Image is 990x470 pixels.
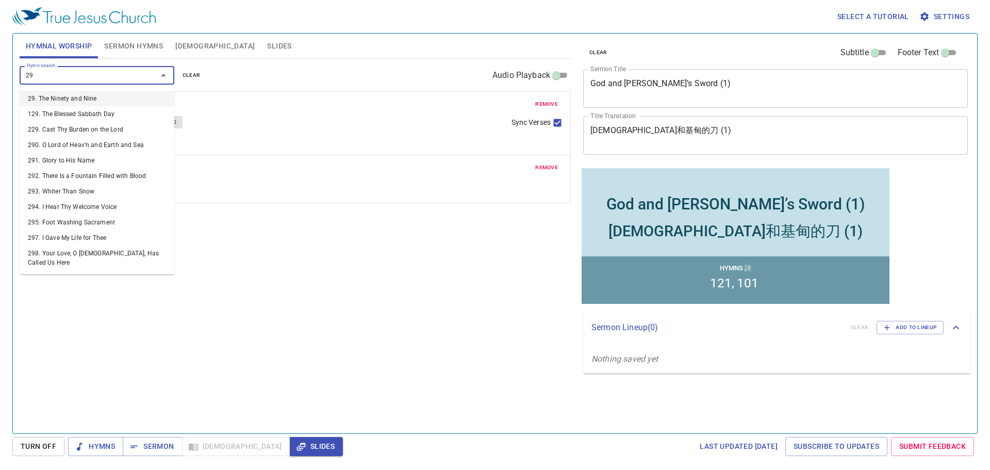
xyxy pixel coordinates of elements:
[837,10,909,23] span: Select a tutorial
[298,440,335,453] span: Slides
[21,440,56,453] span: Turn Off
[183,71,201,80] span: clear
[785,437,887,456] a: Subscribe to Updates
[20,215,174,230] li: 295. Foot Washing Sacrament
[696,437,782,456] a: Last updated [DATE]
[20,91,174,106] li: 29. The Ninety and Nine
[590,78,961,98] textarea: God and [PERSON_NAME]’s Sword (1)
[12,437,64,456] button: Turn Off
[123,437,182,456] button: Sermon
[794,440,879,453] span: Subscribe to Updates
[26,40,92,53] span: Hymnal Worship
[492,69,550,82] span: Audio Playback
[176,69,207,82] button: clear
[529,98,564,110] button: remove
[175,40,255,53] span: [DEMOGRAPHIC_DATA]
[20,153,174,168] li: 291. Glory to His Name
[12,7,156,26] img: True Jesus Church
[20,184,174,199] li: 293. Whiter Than Snow
[591,321,843,334] p: Sermon Lineup ( 0 )
[131,440,174,453] span: Sermon
[590,125,961,145] textarea: [DEMOGRAPHIC_DATA]和基甸的刀 (1)
[583,311,970,345] div: Sermon Lineup(0)clearAdd to Lineup
[591,354,658,364] i: Nothing saved yet
[883,323,937,332] span: Add to Lineup
[877,321,944,334] button: Add to Lineup
[20,122,174,137] li: 229. Cast Thy Burden on the Lord
[833,7,913,26] button: Select a tutorial
[290,437,343,456] button: Slides
[20,270,174,286] li: 299. Come, Let Us Gather with Rejoicing
[20,246,174,270] li: 298. Your Love, O [DEMOGRAPHIC_DATA], Has Called Us Here
[917,7,973,26] button: Settings
[583,46,614,59] button: clear
[20,168,174,184] li: 292. There Is a Fountain Filled with Blood
[267,40,291,53] span: Slides
[20,137,174,153] li: 290. O Lord of Heav’n and Earth and Sea
[20,199,174,215] li: 294. I Hear Thy Welcome Voice
[891,437,974,456] a: Submit Feedback
[76,440,115,453] span: Hymns
[535,163,558,172] span: remove
[899,440,966,453] span: Submit Feedback
[529,161,564,174] button: remove
[156,68,171,83] button: Close
[700,440,778,453] span: Last updated [DATE]
[898,46,939,59] span: Footer Text
[921,10,969,23] span: Settings
[511,117,551,128] span: Sync Verses
[20,230,174,246] li: 297. I Gave My Life for Thee
[579,166,892,306] iframe: from-child
[535,100,558,109] span: remove
[68,437,123,456] button: Hymns
[20,106,174,122] li: 129. The Blessed Sabbath Day
[840,46,869,59] span: Subtitle
[589,48,607,57] span: clear
[104,40,163,53] span: Sermon Hymns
